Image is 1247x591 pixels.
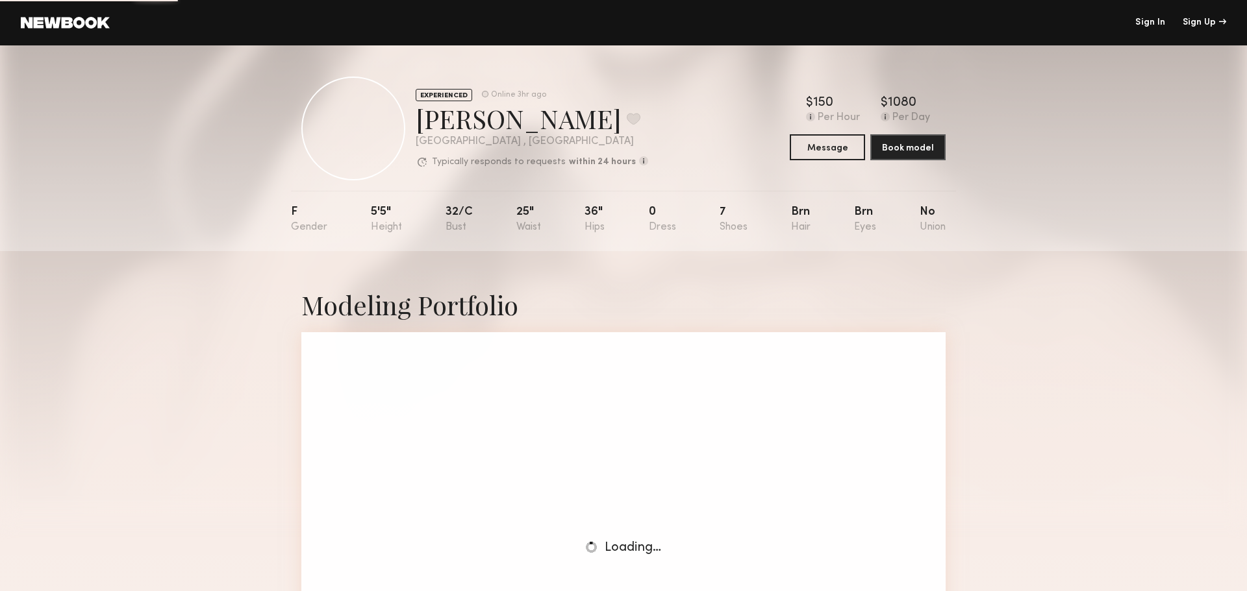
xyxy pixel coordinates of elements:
[569,158,636,167] b: within 24 hours
[790,134,865,160] button: Message
[416,101,648,136] div: [PERSON_NAME]
[491,91,546,99] div: Online 3hr ago
[291,206,327,233] div: F
[791,206,811,233] div: Brn
[870,134,946,160] button: Book model
[585,206,605,233] div: 36"
[854,206,876,233] div: Brn
[446,206,473,233] div: 32/c
[605,542,661,554] span: Loading…
[1183,18,1226,27] div: Sign Up
[1135,18,1165,27] a: Sign In
[301,287,946,322] div: Modeling Portfolio
[881,97,888,110] div: $
[806,97,813,110] div: $
[920,206,946,233] div: No
[818,112,860,124] div: Per Hour
[371,206,402,233] div: 5'5"
[516,206,541,233] div: 25"
[720,206,748,233] div: 7
[416,136,648,147] div: [GEOGRAPHIC_DATA] , [GEOGRAPHIC_DATA]
[432,158,566,167] p: Typically responds to requests
[649,206,676,233] div: 0
[813,97,833,110] div: 150
[888,97,916,110] div: 1080
[416,89,472,101] div: EXPERIENCED
[892,112,930,124] div: Per Day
